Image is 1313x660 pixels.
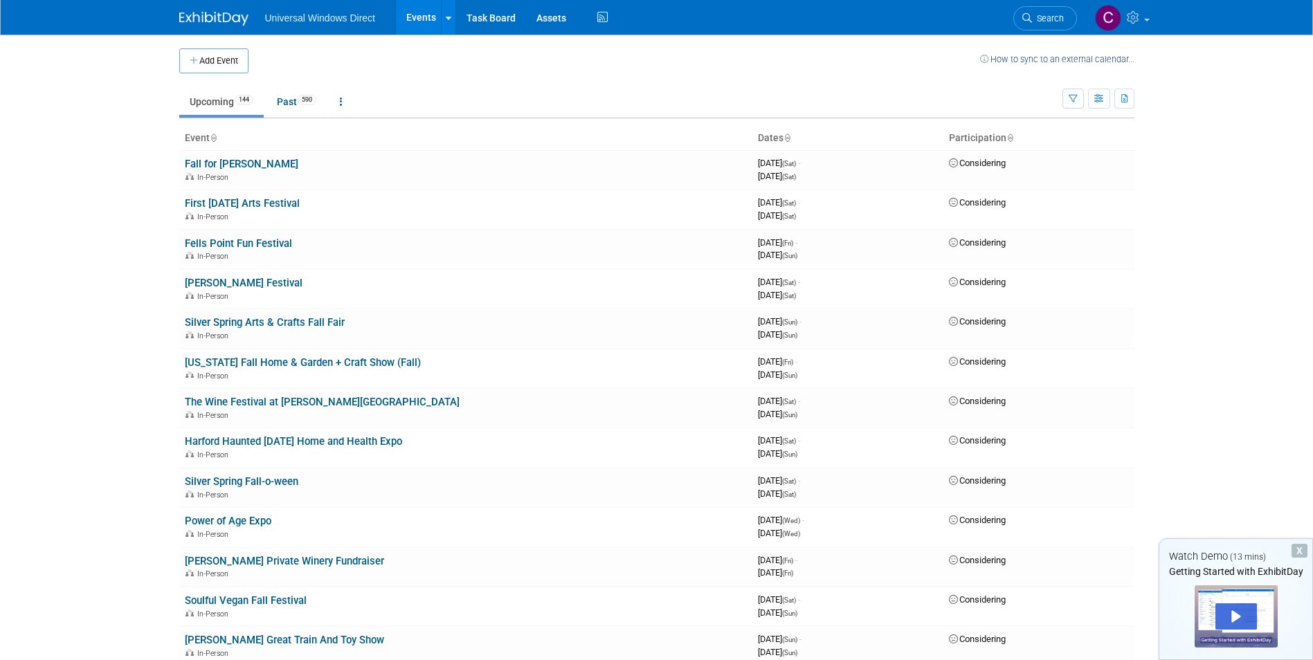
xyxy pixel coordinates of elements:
[949,515,1006,525] span: Considering
[758,634,802,644] span: [DATE]
[758,210,796,221] span: [DATE]
[758,435,800,446] span: [DATE]
[949,316,1006,327] span: Considering
[197,530,233,539] span: In-Person
[782,411,797,419] span: (Sun)
[782,450,797,458] span: (Sun)
[782,530,800,538] span: (Wed)
[798,475,800,486] span: -
[185,515,271,527] a: Power of Age Expo
[798,435,800,446] span: -
[782,398,796,405] span: (Sat)
[185,212,194,219] img: In-Person Event
[197,252,233,261] span: In-Person
[1159,549,1312,564] div: Watch Demo
[298,95,316,105] span: 590
[758,369,797,380] span: [DATE]
[758,607,797,618] span: [DATE]
[949,356,1006,367] span: Considering
[782,173,796,181] span: (Sat)
[949,634,1006,644] span: Considering
[782,252,797,259] span: (Sun)
[949,237,1006,248] span: Considering
[980,54,1134,64] a: How to sync to an external calendar...
[758,475,800,486] span: [DATE]
[197,212,233,221] span: In-Person
[799,316,802,327] span: -
[185,197,300,210] a: First [DATE] Arts Festival
[782,477,796,485] span: (Sat)
[185,634,384,646] a: [PERSON_NAME] Great Train And Toy Show
[782,437,796,445] span: (Sat)
[782,557,793,565] span: (Fri)
[185,237,292,250] a: Fells Point Fun Festival
[795,237,797,248] span: -
[758,396,800,406] span: [DATE]
[758,528,800,538] span: [DATE]
[782,318,797,326] span: (Sun)
[197,609,233,618] span: In-Person
[758,409,797,419] span: [DATE]
[752,127,943,150] th: Dates
[782,517,800,524] span: (Wed)
[802,515,804,525] span: -
[758,171,796,181] span: [DATE]
[185,158,298,170] a: Fall for [PERSON_NAME]
[782,358,793,366] span: (Fri)
[758,647,797,657] span: [DATE]
[943,127,1134,150] th: Participation
[758,448,797,459] span: [DATE]
[266,89,327,115] a: Past590
[949,396,1006,406] span: Considering
[795,356,797,367] span: -
[758,515,804,525] span: [DATE]
[185,609,194,616] img: In-Person Event
[197,569,233,578] span: In-Person
[758,277,800,287] span: [DATE]
[949,555,1006,565] span: Considering
[758,555,797,565] span: [DATE]
[798,197,800,208] span: -
[799,634,802,644] span: -
[185,569,194,576] img: In-Person Event
[197,292,233,301] span: In-Person
[782,596,796,604] span: (Sat)
[949,435,1006,446] span: Considering
[197,331,233,340] span: In-Person
[798,277,800,287] span: -
[1230,552,1266,562] span: (13 mins)
[758,250,797,260] span: [DATE]
[185,316,345,329] a: Silver Spring Arts & Crafts Fall Fair
[185,356,421,369] a: [US_STATE] Fall Home & Garden + Craft Show (Fall)
[949,158,1006,168] span: Considering
[758,237,797,248] span: [DATE]
[185,372,194,378] img: In-Person Event
[949,475,1006,486] span: Considering
[782,292,796,300] span: (Sat)
[185,252,194,259] img: In-Person Event
[949,197,1006,208] span: Considering
[210,132,217,143] a: Sort by Event Name
[185,530,194,537] img: In-Person Event
[758,197,800,208] span: [DATE]
[185,555,384,567] a: [PERSON_NAME] Private Winery Fundraiser
[798,396,800,406] span: -
[1032,13,1064,24] span: Search
[758,488,796,499] span: [DATE]
[1292,544,1307,558] div: Dismiss
[782,569,793,577] span: (Fri)
[1159,565,1312,578] div: Getting Started with ExhibitDay
[782,609,797,617] span: (Sun)
[1095,5,1121,31] img: Colleen Wacker
[185,411,194,418] img: In-Person Event
[185,450,194,457] img: In-Person Event
[758,567,793,578] span: [DATE]
[758,158,800,168] span: [DATE]
[782,372,797,379] span: (Sun)
[197,411,233,420] span: In-Person
[782,491,796,498] span: (Sat)
[179,48,248,73] button: Add Event
[758,356,797,367] span: [DATE]
[949,277,1006,287] span: Considering
[1215,603,1257,630] div: Play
